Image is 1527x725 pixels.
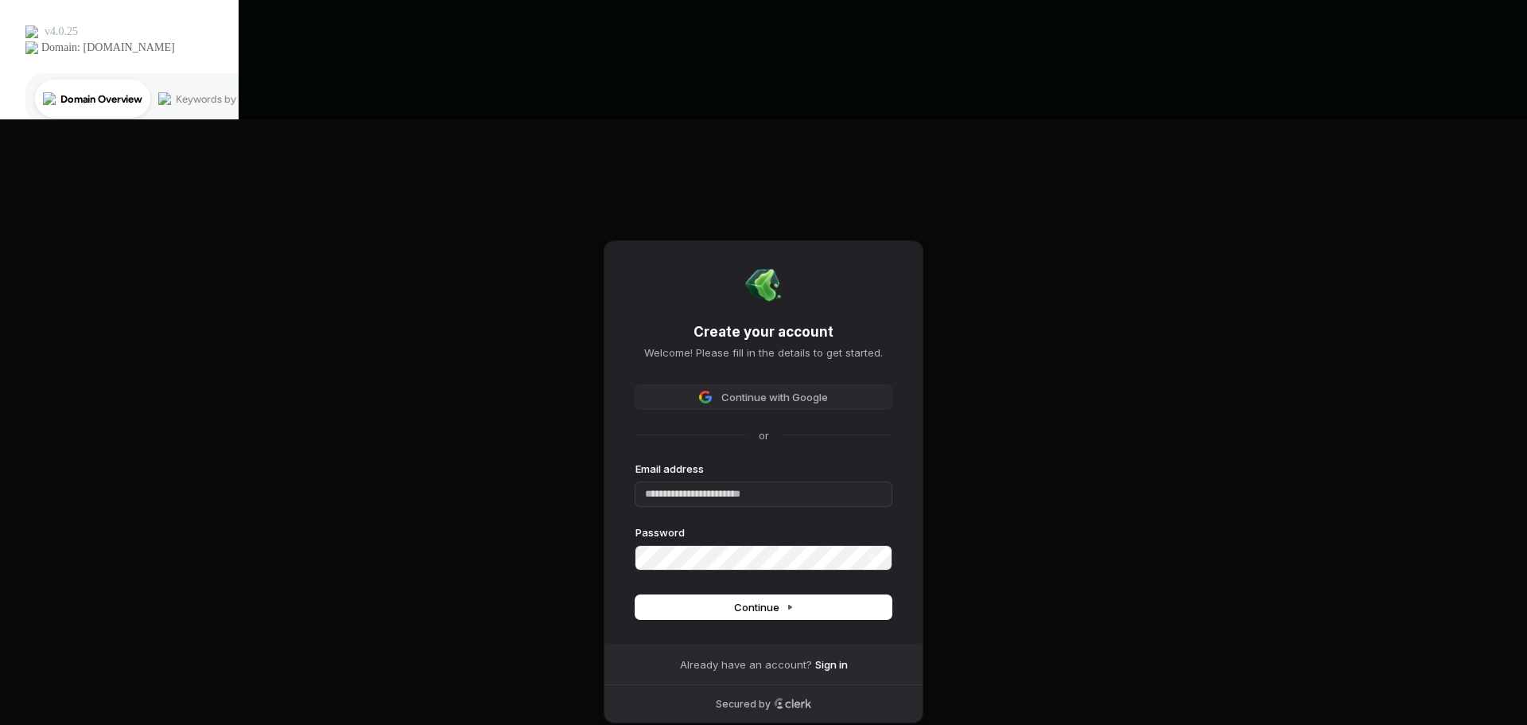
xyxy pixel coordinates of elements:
[635,595,892,619] button: Continue
[716,698,771,711] p: Secured by
[699,391,712,403] img: Sign in with Google
[25,25,38,38] img: logo_orange.svg
[45,25,78,38] div: v 4.0.25
[744,266,783,304] img: Jello SEO
[635,385,892,409] button: Sign in with GoogleContinue with Google
[158,92,171,105] img: tab_keywords_by_traffic_grey.svg
[815,657,848,672] a: Sign in
[721,390,828,404] span: Continue with Google
[41,41,175,54] div: Domain: [DOMAIN_NAME]
[774,698,812,709] a: Clerk logo
[635,525,685,540] label: Password
[635,323,892,342] h1: Create your account
[43,92,56,105] img: tab_domain_overview_orange.svg
[734,600,794,614] span: Continue
[759,428,769,442] p: or
[25,41,38,54] img: website_grey.svg
[680,657,812,672] span: Already have an account?
[635,462,704,476] label: Email address
[857,548,888,567] button: Show password
[176,94,268,104] div: Keywords by Traffic
[60,94,142,104] div: Domain Overview
[635,345,892,360] p: Welcome! Please fill in the details to get started.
